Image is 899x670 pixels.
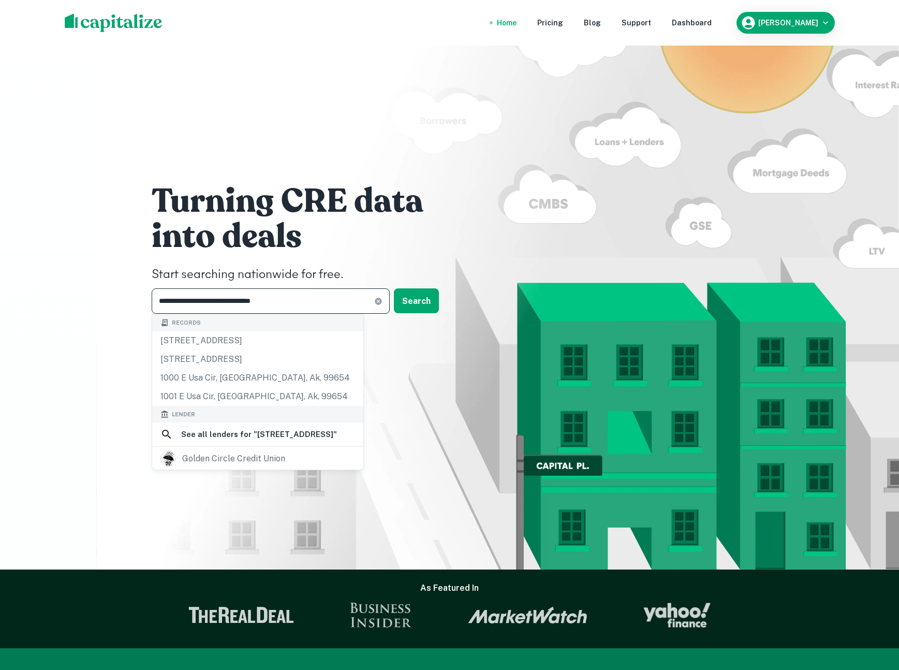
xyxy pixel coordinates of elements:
[152,448,363,470] a: golden circle credit union
[152,216,462,257] h1: into deals
[736,12,835,34] button: [PERSON_NAME]
[182,451,285,467] div: golden circle credit union
[420,582,479,594] h6: As Featured In
[172,410,195,419] span: Lender
[394,288,439,313] button: Search
[152,266,462,284] h4: Start searching nationwide for free.
[152,387,363,406] div: 1001 e usa cir, [GEOGRAPHIC_DATA], ak, 99654
[622,17,651,28] a: Support
[350,603,412,628] img: Business Insider
[152,369,363,387] div: 1000 e usa cir, [GEOGRAPHIC_DATA], ak, 99654
[181,428,337,441] h6: See all lenders for " [STREET_ADDRESS] "
[584,17,601,28] a: Blog
[672,17,712,28] a: Dashboard
[152,350,363,369] div: [STREET_ADDRESS]
[497,17,517,28] a: Home
[172,318,201,327] span: Records
[152,181,462,222] h1: Turning CRE data
[643,603,711,628] img: Yahoo Finance
[847,587,899,637] iframe: Chat Widget
[758,19,818,26] h6: [PERSON_NAME]
[161,451,175,466] img: picture
[96,43,899,613] img: ai-illustration.webp
[188,607,294,623] img: The Real Deal
[152,331,363,350] div: [STREET_ADDRESS]
[537,17,563,28] a: Pricing
[468,606,587,624] img: Market Watch
[65,13,163,32] img: capitalize-logo.png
